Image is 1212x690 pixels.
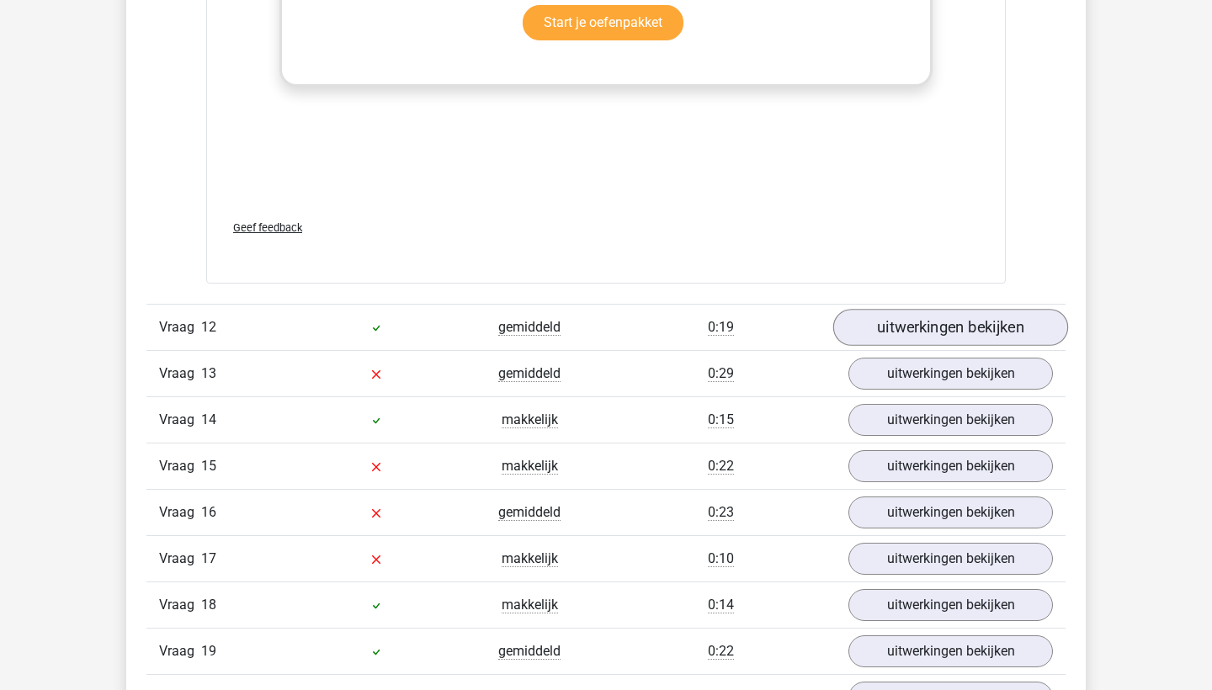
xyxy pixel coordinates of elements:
[708,458,734,475] span: 0:22
[502,597,558,613] span: makkelijk
[848,543,1053,575] a: uitwerkingen bekijken
[502,411,558,428] span: makkelijk
[159,317,201,337] span: Vraag
[201,597,216,613] span: 18
[201,319,216,335] span: 12
[159,364,201,384] span: Vraag
[833,309,1068,346] a: uitwerkingen bekijken
[201,458,216,474] span: 15
[498,365,561,382] span: gemiddeld
[159,410,201,430] span: Vraag
[848,358,1053,390] a: uitwerkingen bekijken
[201,643,216,659] span: 19
[201,550,216,566] span: 17
[502,458,558,475] span: makkelijk
[848,635,1053,667] a: uitwerkingen bekijken
[848,450,1053,482] a: uitwerkingen bekijken
[201,365,216,381] span: 13
[523,5,683,40] a: Start je oefenpakket
[498,319,561,336] span: gemiddeld
[159,456,201,476] span: Vraag
[159,549,201,569] span: Vraag
[498,504,561,521] span: gemiddeld
[498,643,561,660] span: gemiddeld
[233,221,302,234] span: Geef feedback
[708,550,734,567] span: 0:10
[708,504,734,521] span: 0:23
[848,496,1053,528] a: uitwerkingen bekijken
[708,365,734,382] span: 0:29
[201,504,216,520] span: 16
[708,597,734,613] span: 0:14
[159,502,201,523] span: Vraag
[201,411,216,427] span: 14
[848,589,1053,621] a: uitwerkingen bekijken
[708,411,734,428] span: 0:15
[159,595,201,615] span: Vraag
[708,319,734,336] span: 0:19
[708,643,734,660] span: 0:22
[502,550,558,567] span: makkelijk
[159,641,201,661] span: Vraag
[848,404,1053,436] a: uitwerkingen bekijken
